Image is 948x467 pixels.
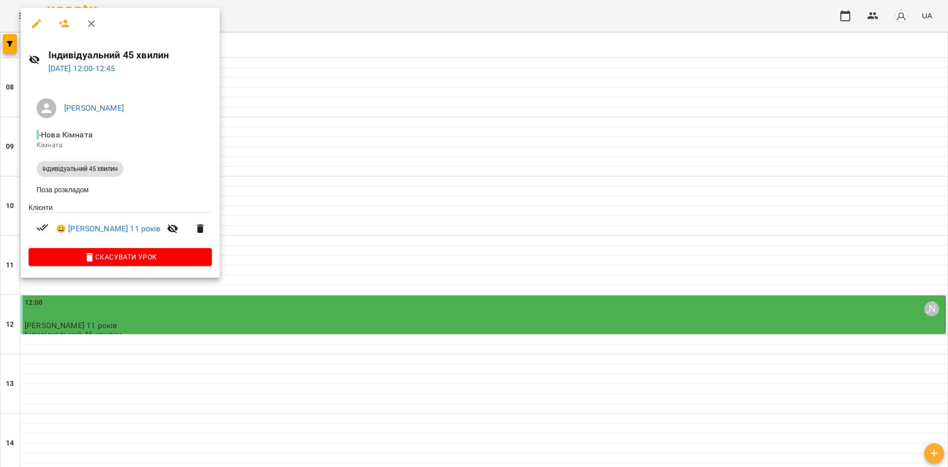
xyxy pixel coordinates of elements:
[48,47,212,63] h6: Індивідуальний 45 хвилин
[64,103,124,113] a: [PERSON_NAME]
[37,221,48,233] svg: Візит сплачено
[48,64,116,73] a: [DATE] 12:00-12:45
[29,181,212,199] li: Поза розкладом
[56,223,161,235] a: 😀 [PERSON_NAME] 11 років
[29,248,212,266] button: Скасувати Урок
[29,203,212,249] ul: Клієнти
[37,140,204,150] p: Кімната
[37,251,204,263] span: Скасувати Урок
[37,130,95,139] span: - Нова Кімната
[37,165,123,173] span: Індивідуальний 45 хвилин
